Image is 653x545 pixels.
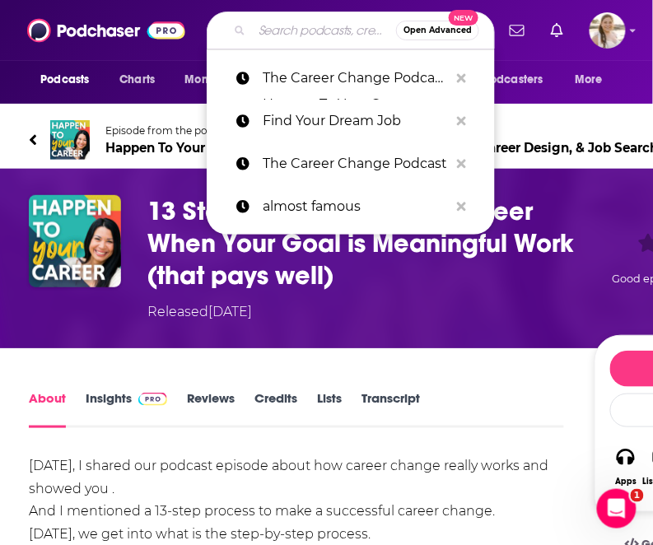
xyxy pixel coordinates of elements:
input: Search podcasts, credits, & more... [252,17,396,44]
span: [DATE], I shared our podcast episode about how career change really works and showed you . [29,458,548,496]
button: Apps [610,436,641,496]
p: The Career Change Podcast Happen To Your Career - Meaningful Work, Career Change, Career Design, ... [263,57,449,100]
span: Charts [119,68,155,91]
p: Find Your Dream Job [263,100,449,142]
img: Happen To Your Career - Meaningful Work, Career Change, Career Design, & Job Search [50,120,90,160]
a: Credits [254,390,297,428]
a: Transcript [361,390,420,428]
span: Monitoring [184,68,243,91]
button: Show profile menu [590,12,626,49]
a: Reviews [187,390,235,428]
span: New [449,10,478,26]
a: Show notifications dropdown [503,16,531,44]
span: . [368,527,371,543]
span: Logged in as acquavie [590,12,626,49]
div: Search podcasts, credits, & more... [207,12,495,49]
a: Find Your Dream Job [207,100,495,142]
a: The Career Change Podcast Happen To Your Career - Meaningful Work, Career Change, Career Design, ... [207,57,495,100]
img: 13 Steps to Change Your Career When Your Goal is Meaningful Work (that pays well) [29,195,121,287]
span: Open Advanced [403,26,472,35]
a: InsightsPodchaser Pro [86,390,167,428]
a: Lists [317,390,342,428]
div: Released [DATE] [147,302,252,322]
button: Open AdvancedNew [396,21,479,40]
img: User Profile [590,12,626,49]
h1: 13 Steps to Change Your Career When Your Goal is Meaningful Work (that pays well) [147,195,588,291]
a: the step-by-step process [205,527,368,543]
span: [DATE], we get into what is [29,527,202,543]
a: Show notifications dropdown [544,16,570,44]
button: open menu [454,64,567,95]
button: open menu [29,64,110,95]
span: And I mentioned a 13-step process to make a successful career change. [29,504,495,519]
button: open menu [564,64,624,95]
a: About [29,390,66,428]
span: 1 [631,489,644,502]
a: almost famous [207,185,495,228]
p: almost famous [263,185,449,228]
div: Apps [615,477,637,487]
span: For Podcasters [464,68,543,91]
a: Charts [109,64,165,95]
button: open menu [173,64,264,95]
a: The Career Change Podcast [207,142,495,185]
span: More [576,68,604,91]
p: The Career Change Podcast [263,142,449,185]
iframe: Intercom live chat [597,489,637,529]
span: Podcasts [40,68,89,91]
img: Podchaser Pro [138,393,167,406]
img: Podchaser - Follow, Share and Rate Podcasts [27,15,185,46]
